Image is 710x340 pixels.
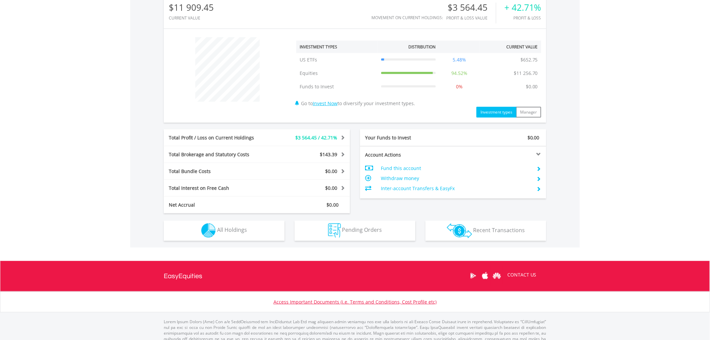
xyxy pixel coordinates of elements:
div: Total Interest on Free Cash [164,185,272,192]
span: $143.39 [320,151,337,158]
div: Profit & Loss [504,16,541,20]
button: Recent Transactions [425,221,546,241]
div: + 42.71% [504,3,541,12]
td: 94.52% [439,67,480,80]
div: Distribution [409,44,436,50]
a: Apple [479,265,491,286]
td: Funds to Invest [296,80,378,93]
div: Total Profit / Loss on Current Holdings [164,134,272,141]
th: Current Value [480,41,541,53]
td: Equities [296,67,378,80]
div: $11 909.45 [169,3,214,12]
div: CURRENT VALUE [169,16,214,20]
img: pending_instructions-wht.png [328,223,341,238]
span: All Holdings [217,226,247,234]
td: $0.00 [522,80,541,93]
td: 5.48% [439,53,480,67]
a: Invest Now [313,100,338,107]
button: Pending Orders [295,221,415,241]
button: Manager [516,107,541,118]
a: Huawei [491,265,503,286]
td: Inter-account Transfers & EasyFx [381,183,531,194]
div: Total Bundle Costs [164,168,272,175]
div: Your Funds to Invest [360,134,453,141]
div: Go to to diversify your investment types. [291,34,546,118]
div: Profit & Loss Value [446,16,496,20]
div: Total Brokerage and Statutory Costs [164,151,272,158]
img: transactions-zar-wht.png [447,223,472,238]
td: $11 256.70 [510,67,541,80]
th: Investment Types [296,41,378,53]
div: Net Accrual [164,202,272,208]
td: 0% [439,80,480,93]
span: $0.00 [326,202,339,208]
a: EasyEquities [164,261,202,291]
img: holdings-wht.png [201,223,216,238]
td: $652.75 [517,53,541,67]
span: $3 564.45 / 42.71% [295,134,337,141]
div: Account Actions [360,152,453,158]
span: Pending Orders [342,226,382,234]
button: Investment types [476,107,516,118]
a: Google Play [467,265,479,286]
span: $0.00 [325,168,337,174]
span: $0.00 [325,185,337,191]
td: US ETFs [296,53,378,67]
button: All Holdings [164,221,285,241]
a: Access Important Documents (i.e. Terms and Conditions, Cost Profile etc) [273,299,437,305]
div: $3 564.45 [446,3,496,12]
a: CONTACT US [503,265,541,284]
div: Movement on Current Holdings: [371,15,443,20]
span: Recent Transactions [473,226,525,234]
span: $0.00 [527,134,540,141]
td: Fund this account [381,163,531,173]
td: Withdraw money [381,173,531,183]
